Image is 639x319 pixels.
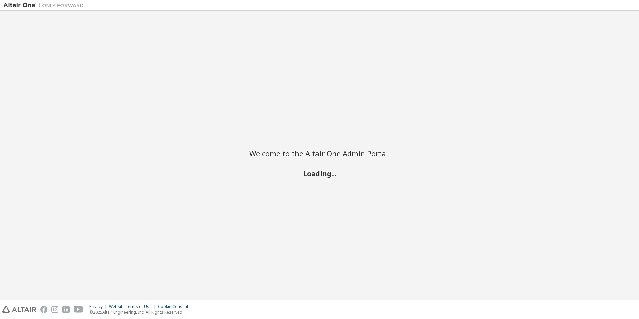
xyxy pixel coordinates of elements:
[89,309,193,315] p: © 2025 Altair Engineering, Inc. All Rights Reserved.
[74,306,83,313] img: youtube.svg
[249,169,390,178] h2: Loading...
[2,306,36,313] img: altair_logo.svg
[89,304,109,309] div: Privacy
[40,306,47,313] img: facebook.svg
[158,304,193,309] div: Cookie Consent
[51,306,58,313] img: instagram.svg
[3,2,87,9] img: Altair One
[249,149,390,158] h2: Welcome to the Altair One Admin Portal
[62,306,70,313] img: linkedin.svg
[109,304,158,309] div: Website Terms of Use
